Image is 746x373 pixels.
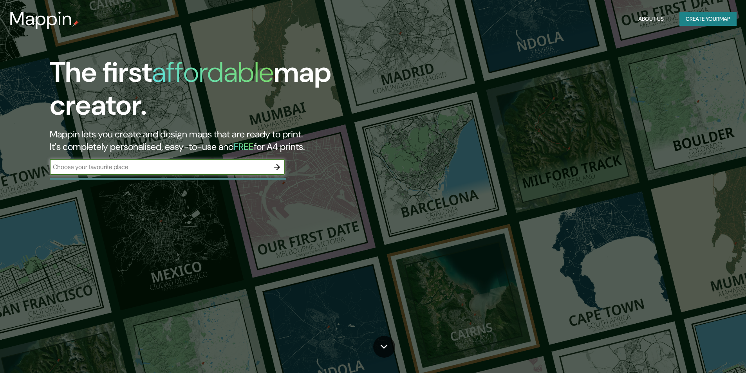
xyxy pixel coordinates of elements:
button: Create yourmap [679,12,737,26]
h2: Mappin lets you create and design maps that are ready to print. It's completely personalised, eas... [50,128,423,153]
h5: FREE [234,141,254,153]
button: About Us [635,12,667,26]
h1: The first map creator. [50,56,423,128]
img: mappin-pin [72,20,79,27]
h1: affordable [152,54,274,90]
h3: Mappin [9,8,72,30]
input: Choose your favourite place [50,162,269,171]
